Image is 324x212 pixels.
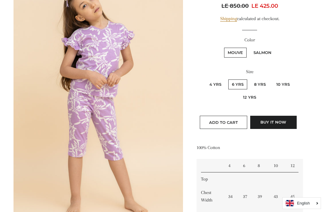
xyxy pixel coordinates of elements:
[253,159,269,172] td: 8
[196,172,224,186] td: Top
[209,120,238,125] span: Add to Cart
[224,159,238,172] td: 4
[286,186,303,207] td: 45
[238,159,253,172] td: 6
[286,159,303,172] td: 12
[297,201,310,205] i: English
[200,116,247,129] button: Add to Cart
[286,200,318,206] a: English
[220,16,237,22] a: Shipping
[196,186,224,207] td: Chest Width
[239,92,260,102] label: 12 Yrs
[250,116,297,129] button: Buy it now
[269,159,286,172] td: 10
[196,68,303,76] label: Size
[196,15,303,22] div: calculated at checkout.
[224,48,247,58] label: Mouve
[251,3,278,9] span: LE 425.00
[250,48,275,58] label: Salmon
[269,186,286,207] td: 43
[273,79,293,89] label: 10 Yrs
[206,79,225,89] label: 4 Yrs
[253,186,269,207] td: 39
[238,186,253,207] td: 37
[196,36,303,44] label: Color
[196,144,303,151] p: 100% Cotton
[250,79,269,89] label: 8 Yrs
[221,2,250,10] span: LE 850.00
[228,79,247,89] label: 6 Yrs
[224,186,238,207] td: 34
